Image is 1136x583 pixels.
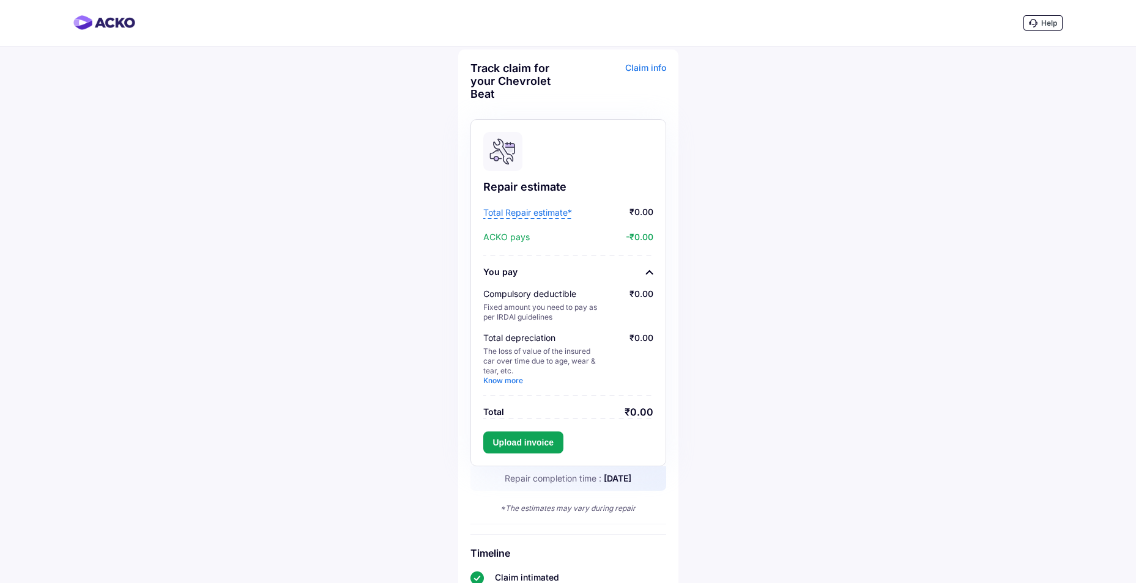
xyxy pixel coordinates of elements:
div: Compulsory deductible [483,288,603,300]
img: horizontal-gradient.png [73,15,135,30]
div: Repair completion time : [470,466,666,491]
div: *The estimates may vary during repair [470,503,666,514]
div: ₹0.00 [625,406,653,418]
h6: Timeline [470,547,666,559]
a: Know more [483,376,523,385]
span: ₹0.00 [575,207,653,219]
div: Total [483,406,504,418]
span: ACKO pays [483,231,530,243]
div: The loss of value of the insured car over time due to age, wear & tear, etc. [483,346,603,386]
div: Claim info [571,62,666,109]
div: Fixed amount you need to pay as per IRDAI guidelines [483,302,603,322]
span: -₹0.00 [533,231,653,243]
span: Total Repair estimate* [483,207,572,219]
div: Track claim for your Chevrolet Beat [470,62,565,100]
button: Upload invoice [483,431,564,453]
div: You pay [483,266,518,278]
div: ₹0.00 [629,288,653,322]
span: [DATE] [604,473,631,483]
div: Repair estimate [483,180,653,194]
span: Help [1041,18,1057,28]
div: ₹0.00 [629,332,653,386]
div: Total depreciation [483,332,603,344]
